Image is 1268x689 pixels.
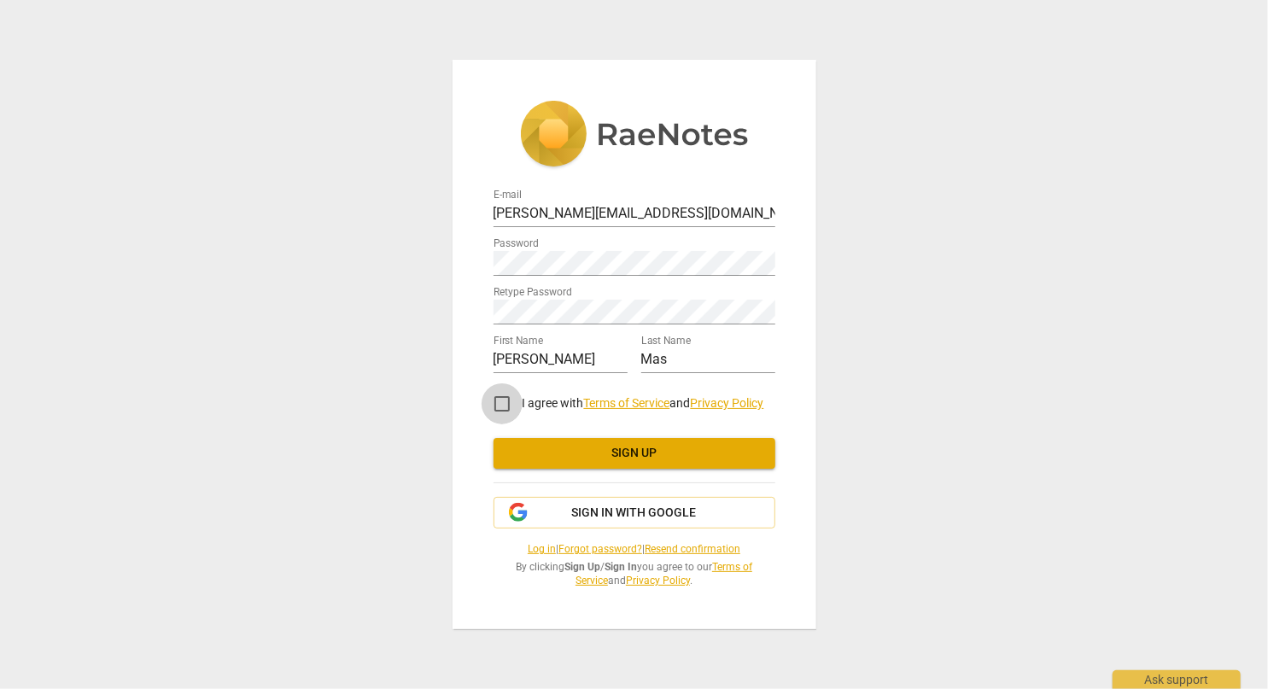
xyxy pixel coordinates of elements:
a: Resend confirmation [645,543,740,555]
label: Last Name [641,336,691,346]
a: Forgot password? [558,543,642,555]
a: Terms of Service [584,396,670,410]
label: E-mail [494,190,522,200]
b: Sign Up [564,561,600,573]
img: 5ac2273c67554f335776073100b6d88f.svg [520,101,749,171]
span: Sign up [507,445,762,462]
a: Privacy Policy [626,575,690,587]
label: Retype Password [494,287,572,297]
span: I agree with and [523,396,764,410]
label: Password [494,238,539,248]
span: By clicking / you agree to our and . [494,560,775,588]
span: Sign in with Google [572,505,697,522]
a: Log in [528,543,556,555]
label: First Name [494,336,543,346]
button: Sign in with Google [494,497,775,529]
a: Privacy Policy [691,396,764,410]
div: Ask support [1113,670,1241,689]
b: Sign In [605,561,637,573]
button: Sign up [494,438,775,469]
span: | | [494,542,775,557]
